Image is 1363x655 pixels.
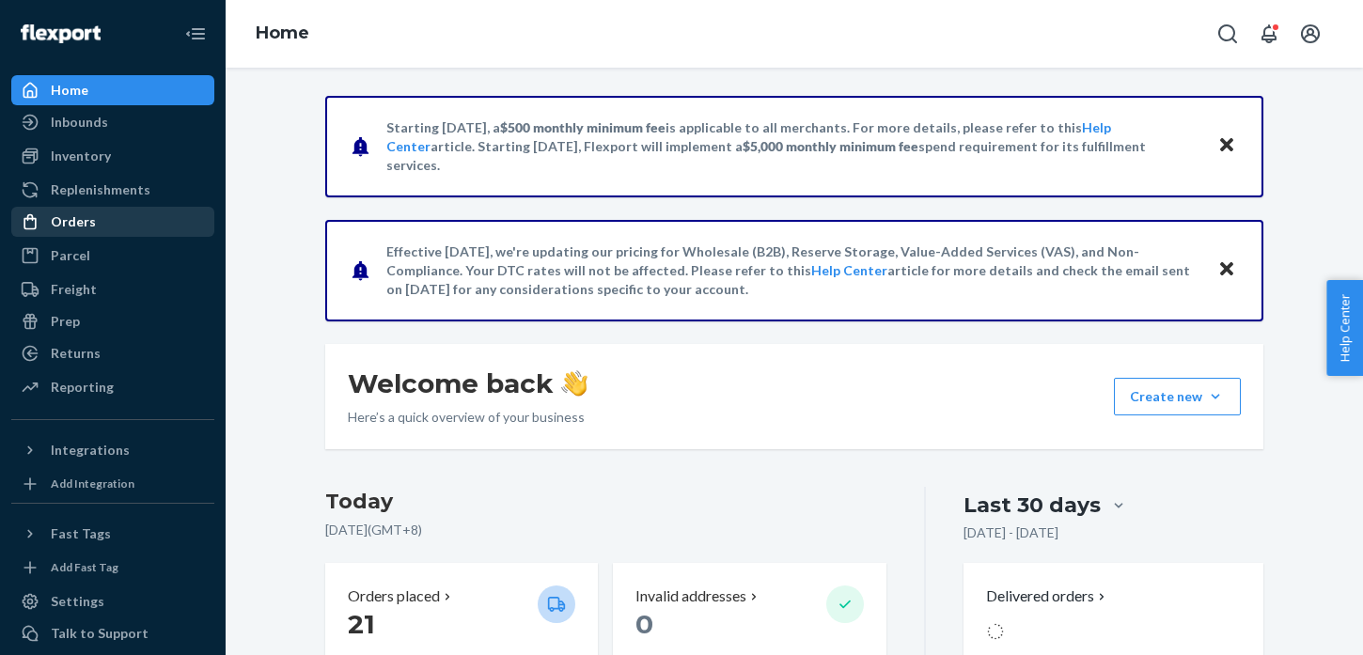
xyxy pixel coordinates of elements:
[348,408,587,427] p: Here’s a quick overview of your business
[51,378,114,397] div: Reporting
[51,312,80,331] div: Prep
[51,344,101,363] div: Returns
[11,175,214,205] a: Replenishments
[963,523,1058,542] p: [DATE] - [DATE]
[51,624,149,643] div: Talk to Support
[51,524,111,543] div: Fast Tags
[1214,133,1239,160] button: Close
[500,119,666,135] span: $500 monthly minimum fee
[11,107,214,137] a: Inbounds
[1209,15,1246,53] button: Open Search Box
[348,585,440,607] p: Orders placed
[963,491,1101,520] div: Last 30 days
[348,608,375,640] span: 21
[177,15,214,53] button: Close Navigation
[11,519,214,549] button: Fast Tags
[11,435,214,465] button: Integrations
[51,113,108,132] div: Inbounds
[561,370,587,397] img: hand-wave emoji
[11,306,214,336] a: Prep
[1326,280,1363,376] button: Help Center
[386,118,1199,175] p: Starting [DATE], a is applicable to all merchants. For more details, please refer to this article...
[51,441,130,460] div: Integrations
[348,366,587,400] h1: Welcome back
[811,262,887,278] a: Help Center
[325,487,886,517] h3: Today
[386,242,1199,299] p: Effective [DATE], we're updating our pricing for Wholesale (B2B), Reserve Storage, Value-Added Se...
[51,476,134,491] div: Add Integration
[51,246,90,265] div: Parcel
[325,521,886,539] p: [DATE] ( GMT+8 )
[11,618,214,648] a: Talk to Support
[11,141,214,171] a: Inventory
[1292,15,1329,53] button: Open account menu
[51,592,104,611] div: Settings
[11,473,214,495] a: Add Integration
[11,586,214,616] a: Settings
[11,75,214,105] a: Home
[11,338,214,368] a: Returns
[51,81,88,100] div: Home
[635,585,746,607] p: Invalid addresses
[1250,15,1288,53] button: Open notifications
[743,138,918,154] span: $5,000 monthly minimum fee
[986,585,1109,607] button: Delivered orders
[21,24,101,43] img: Flexport logo
[1114,378,1241,415] button: Create new
[51,559,118,575] div: Add Fast Tag
[256,23,309,43] a: Home
[11,556,214,579] a: Add Fast Tag
[51,212,96,231] div: Orders
[11,372,214,402] a: Reporting
[51,180,150,199] div: Replenishments
[635,608,653,640] span: 0
[241,7,324,61] ol: breadcrumbs
[51,147,111,165] div: Inventory
[11,274,214,304] a: Freight
[1214,257,1239,284] button: Close
[51,280,97,299] div: Freight
[11,207,214,237] a: Orders
[11,241,214,271] a: Parcel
